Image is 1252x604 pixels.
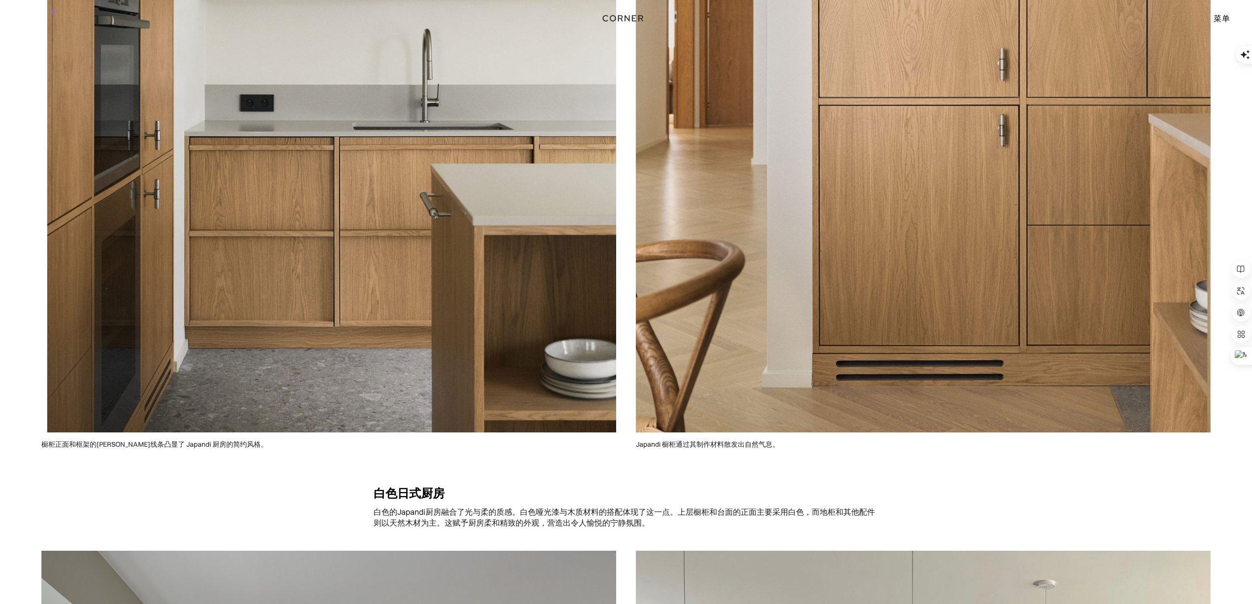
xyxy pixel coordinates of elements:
[581,12,671,25] a: 家
[636,440,779,449] font: Japandi 橱柜通过其制作材料散发出自然气息。
[374,486,445,500] font: 白色日式厨房
[374,507,875,528] font: 白色的Japandi厨房融合了光与柔的质感。白色哑光漆与木质材料的搭配体现了这一点。上层橱柜和台面的正面主要采用白色，而地柜和其他配件则以天然木材为主。这赋予厨房柔和精致的外观，营造出令人愉悦的...
[1214,13,1230,23] font: 菜单
[41,440,268,449] font: 橱柜正面和框架的[PERSON_NAME]线条凸显了 Japandi 厨房的简约风格。
[1204,10,1230,27] div: 菜单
